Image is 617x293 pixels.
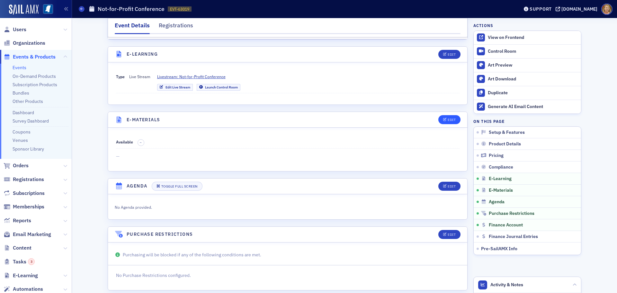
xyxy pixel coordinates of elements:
[4,272,38,279] a: E-Learning
[13,40,45,47] span: Organizations
[13,272,38,279] span: E-Learning
[197,84,240,91] a: Launch Control Room
[13,65,26,70] a: Events
[13,231,51,238] span: Email Marketing
[13,26,26,33] span: Users
[473,23,493,28] h4: Actions
[127,231,193,238] h4: Purchase Restrictions
[474,86,581,100] button: Duplicate
[13,129,31,135] a: Coupons
[13,190,45,197] span: Subscriptions
[490,281,523,288] span: Activity & Notes
[13,258,35,265] span: Tasks
[13,53,56,60] span: Events & Products
[116,153,460,160] span: —
[115,21,150,34] div: Event Details
[473,118,581,124] h4: On this page
[530,6,552,12] div: Support
[489,234,538,240] span: Finance Journal Entries
[161,185,198,188] div: Toggle Full Screen
[4,176,44,183] a: Registrations
[13,118,49,124] a: Survey Dashboard
[116,139,133,144] span: Available
[127,183,147,189] h4: Agenda
[489,188,513,193] span: E-Materials
[157,74,226,79] span: Livestream: Not-for-Profit Conference
[438,50,461,59] button: Edit
[4,26,26,33] a: Users
[4,190,45,197] a: Subscriptions
[448,185,456,188] div: Edit
[488,35,578,41] div: View on Frontend
[601,4,613,15] span: Profile
[115,252,461,258] p: Purchasing will be blocked if any of the following conditions are met.
[127,116,160,123] h4: E-Materials
[152,182,202,191] button: Toggle Full Screen
[4,217,31,224] a: Reports
[170,6,189,12] span: EVT-63019
[129,74,150,91] span: Live Stream
[4,53,56,60] a: Events & Products
[488,62,578,68] div: Art Preview
[489,141,521,147] span: Product Details
[13,98,43,104] a: Other Products
[116,272,460,279] p: No Purchase Restrictions configured.
[438,115,461,124] button: Edit
[39,4,53,15] a: View Homepage
[13,146,44,152] a: Sponsor Library
[489,164,513,170] span: Compliance
[448,53,456,56] div: Edit
[438,230,461,239] button: Edit
[140,140,142,145] span: –
[13,110,34,115] a: Dashboard
[4,231,51,238] a: Email Marketing
[489,176,512,182] span: E-Learning
[13,82,57,87] a: Subscription Products
[116,74,125,79] span: Type
[13,286,43,293] span: Automations
[4,40,45,47] a: Organizations
[481,246,517,252] span: Pre-SailAMX Info
[474,31,581,44] a: View on Frontend
[13,217,31,224] span: Reports
[4,244,31,252] a: Content
[13,162,29,169] span: Orders
[28,258,35,265] div: 3
[127,51,158,58] h4: E-Learning
[489,211,534,216] span: Purchase Restrictions
[474,45,581,58] a: Control Room
[43,4,53,14] img: SailAMX
[438,182,461,191] button: Edit
[115,203,331,210] div: No Agenda provided.
[489,222,523,228] span: Finance Account
[488,76,578,82] div: Art Download
[561,6,597,12] div: [DOMAIN_NAME]
[13,73,56,79] a: On-Demand Products
[489,199,505,205] span: Agenda
[448,233,456,236] div: Edit
[157,84,193,91] a: Edit Live Stream
[474,72,581,86] a: Art Download
[474,100,581,114] button: Generate AI Email Content
[13,244,31,252] span: Content
[4,286,43,293] a: Automations
[98,5,165,13] h1: Not-for-Profit Conference
[4,162,29,169] a: Orders
[489,130,525,135] span: Setup & Features
[488,104,578,110] div: Generate AI Email Content
[157,74,240,79] a: Livestream: Not-for-Profit Conference
[13,203,44,210] span: Memberships
[448,118,456,122] div: Edit
[13,90,29,96] a: Bundles
[9,5,39,15] img: SailAMX
[4,203,44,210] a: Memberships
[489,153,504,159] span: Pricing
[474,58,581,72] a: Art Preview
[488,90,578,96] div: Duplicate
[159,21,193,33] div: Registrations
[556,7,600,11] button: [DOMAIN_NAME]
[13,137,28,143] a: Venues
[13,176,44,183] span: Registrations
[4,258,35,265] a: Tasks3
